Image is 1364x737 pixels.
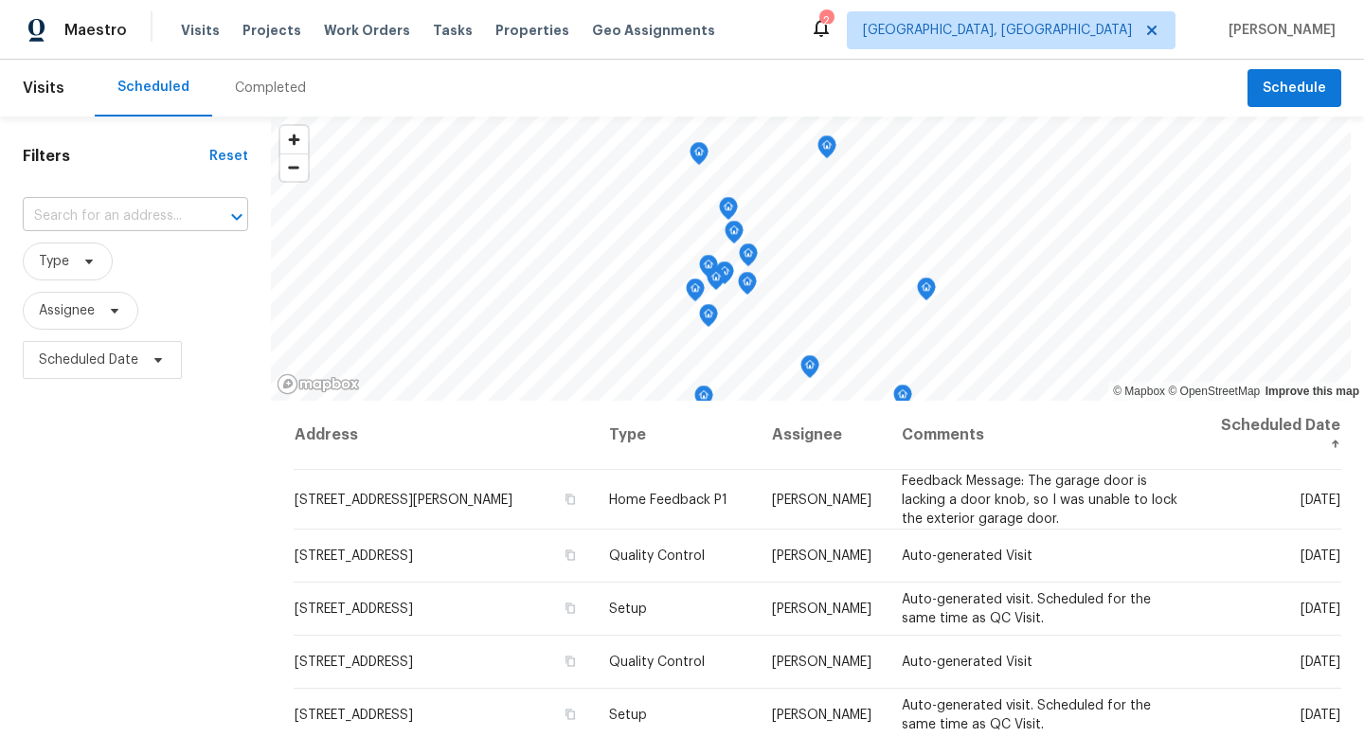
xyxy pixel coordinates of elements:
span: [STREET_ADDRESS][PERSON_NAME] [295,493,512,506]
th: Assignee [757,401,887,470]
span: Home Feedback P1 [609,493,727,506]
h1: Filters [23,147,209,166]
button: Copy Address [562,653,579,670]
span: Projects [242,21,301,40]
a: Improve this map [1265,385,1359,398]
button: Copy Address [562,547,579,564]
th: Type [594,401,757,470]
span: [GEOGRAPHIC_DATA], [GEOGRAPHIC_DATA] [863,21,1132,40]
button: Copy Address [562,706,579,723]
span: Auto-generated Visit [902,549,1032,563]
span: Zoom out [280,154,308,181]
span: Scheduled Date [39,351,138,369]
div: 2 [819,11,833,30]
span: [PERSON_NAME] [772,709,871,722]
span: Schedule [1263,77,1326,100]
span: Auto-generated Visit [902,656,1032,669]
span: [STREET_ADDRESS] [295,656,413,669]
div: Map marker [694,386,713,415]
th: Scheduled Date ↑ [1201,401,1341,470]
button: Zoom in [280,126,308,153]
div: Map marker [725,221,744,250]
span: Feedback Message: The garage door is lacking a door knob, so I was unable to lock the exterior ga... [902,474,1177,525]
div: Map marker [715,261,734,291]
span: Properties [495,21,569,40]
span: [STREET_ADDRESS] [295,549,413,563]
div: Scheduled [117,78,189,97]
button: Zoom out [280,153,308,181]
span: Work Orders [324,21,410,40]
span: [PERSON_NAME] [772,549,871,563]
button: Copy Address [562,490,579,507]
div: Map marker [738,272,757,301]
a: Mapbox [1113,385,1165,398]
div: Map marker [699,255,718,284]
span: Quality Control [609,549,705,563]
span: [STREET_ADDRESS] [295,709,413,722]
div: Map marker [739,243,758,273]
div: Map marker [719,197,738,226]
span: Maestro [64,21,127,40]
span: [PERSON_NAME] [772,493,871,506]
span: [DATE] [1301,656,1340,669]
span: Geo Assignments [592,21,715,40]
span: Tasks [433,24,473,37]
input: Search for an address... [23,202,195,231]
span: Setup [609,709,647,722]
span: [PERSON_NAME] [1221,21,1336,40]
span: Auto-generated visit. Scheduled for the same time as QC Visit. [902,593,1151,625]
div: Reset [209,147,248,166]
span: [PERSON_NAME] [772,656,871,669]
span: Type [39,252,69,271]
div: Map marker [893,385,912,414]
button: Copy Address [562,600,579,617]
th: Comments [887,401,1201,470]
span: [PERSON_NAME] [772,602,871,616]
div: Map marker [917,278,936,307]
div: Map marker [686,279,705,308]
span: [DATE] [1301,709,1340,722]
span: [STREET_ADDRESS] [295,602,413,616]
a: Mapbox homepage [277,373,360,395]
span: Auto-generated visit. Scheduled for the same time as QC Visit. [902,699,1151,731]
div: Map marker [690,142,709,171]
canvas: Map [271,117,1351,401]
div: Map marker [817,135,836,165]
th: Address [294,401,594,470]
span: Quality Control [609,656,705,669]
button: Open [224,204,250,230]
span: [DATE] [1301,602,1340,616]
span: [DATE] [1301,549,1340,563]
span: Assignee [39,301,95,320]
span: Setup [609,602,647,616]
div: Map marker [707,267,726,297]
span: [DATE] [1301,493,1340,506]
div: Completed [235,79,306,98]
div: Map marker [699,304,718,333]
span: Visits [181,21,220,40]
div: Map marker [800,355,819,385]
button: Schedule [1247,69,1341,108]
a: OpenStreetMap [1168,385,1260,398]
span: Visits [23,67,64,109]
